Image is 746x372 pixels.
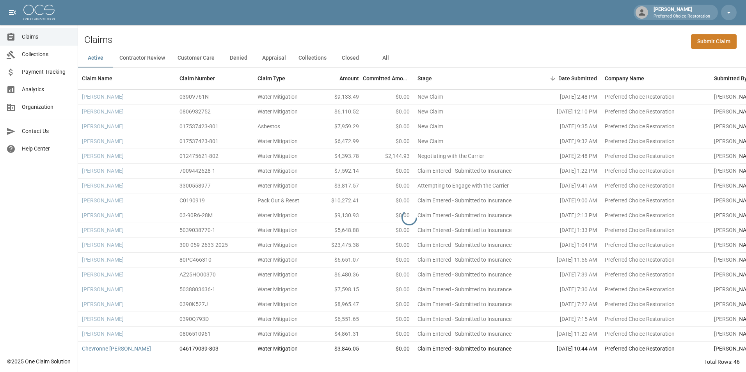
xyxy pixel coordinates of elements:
div: Claim Entered - Submitted to Insurance [417,345,512,353]
h2: Claims [84,34,112,46]
div: Committed Amount [363,67,414,89]
span: Collections [22,50,71,58]
a: Chevronne [PERSON_NAME] [82,345,151,353]
div: Date Submitted [558,67,597,89]
div: Claim Number [176,67,254,89]
div: Claim Name [78,67,176,89]
button: Closed [333,49,368,67]
div: [PERSON_NAME] [650,5,713,19]
img: ocs-logo-white-transparent.png [23,5,55,20]
span: Payment Tracking [22,68,71,76]
span: Analytics [22,85,71,94]
span: Organization [22,103,71,111]
button: open drawer [5,5,20,20]
div: Company Name [601,67,710,89]
button: Customer Care [171,49,221,67]
span: Claims [22,33,71,41]
div: [DATE] 10:44 AM [531,342,601,356]
button: All [368,49,403,67]
div: Total Rows: 46 [704,358,740,366]
div: Stage [414,67,531,89]
div: Preferred Choice Restoration [605,345,675,353]
button: Collections [292,49,333,67]
div: $0.00 [363,342,414,356]
p: Preferred Choice Restoration [654,13,710,20]
div: Company Name [605,67,644,89]
div: Amount [312,67,363,89]
div: © 2025 One Claim Solution [7,358,71,365]
button: Appraisal [256,49,292,67]
button: Sort [547,73,558,84]
div: Date Submitted [531,67,601,89]
div: Stage [417,67,432,89]
div: dynamic tabs [78,49,746,67]
button: Denied [221,49,256,67]
span: Help Center [22,145,71,153]
div: Claim Type [258,67,285,89]
button: Active [78,49,113,67]
div: 046179039-803 [179,345,218,353]
div: Water Mitigation [258,345,298,353]
div: Claim Number [179,67,215,89]
button: Contractor Review [113,49,171,67]
div: Claim Type [254,67,312,89]
div: Committed Amount [363,67,410,89]
span: Contact Us [22,127,71,135]
div: $3,846.05 [312,342,363,356]
a: Submit Claim [691,34,737,49]
div: Amount [339,67,359,89]
div: Claim Name [82,67,112,89]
